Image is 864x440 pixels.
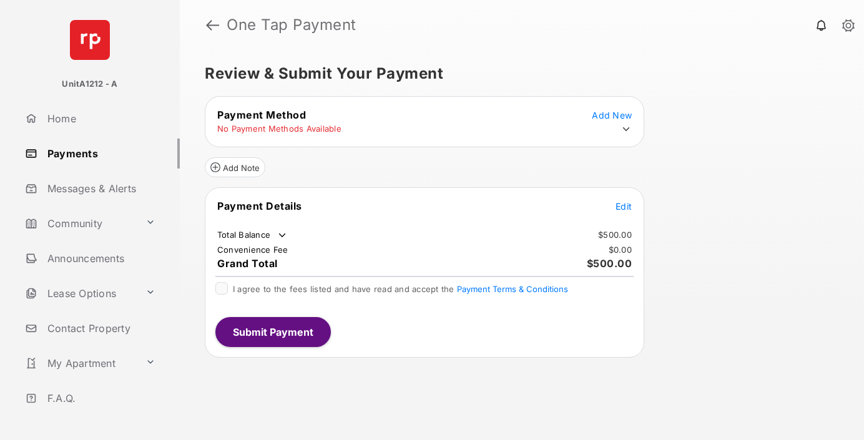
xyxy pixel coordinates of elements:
[616,201,632,212] span: Edit
[616,200,632,212] button: Edit
[217,244,289,255] td: Convenience Fee
[233,284,568,294] span: I agree to the fees listed and have read and accept the
[587,257,632,270] span: $500.00
[215,317,331,347] button: Submit Payment
[217,109,306,121] span: Payment Method
[20,174,180,203] a: Messages & Alerts
[20,243,180,273] a: Announcements
[592,109,632,121] button: Add New
[20,104,180,134] a: Home
[217,200,302,212] span: Payment Details
[227,17,356,32] strong: One Tap Payment
[62,78,117,90] p: UnitA1212 - A
[608,244,632,255] td: $0.00
[217,123,342,134] td: No Payment Methods Available
[20,313,180,343] a: Contact Property
[20,139,180,169] a: Payments
[205,157,265,177] button: Add Note
[20,208,140,238] a: Community
[457,284,568,294] button: I agree to the fees listed and have read and accept the
[597,229,632,240] td: $500.00
[217,257,278,270] span: Grand Total
[205,66,829,81] h5: Review & Submit Your Payment
[20,348,140,378] a: My Apartment
[217,229,288,242] td: Total Balance
[70,20,110,60] img: svg+xml;base64,PHN2ZyB4bWxucz0iaHR0cDovL3d3dy53My5vcmcvMjAwMC9zdmciIHdpZHRoPSI2NCIgaGVpZ2h0PSI2NC...
[20,278,140,308] a: Lease Options
[592,110,632,120] span: Add New
[20,383,180,413] a: F.A.Q.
